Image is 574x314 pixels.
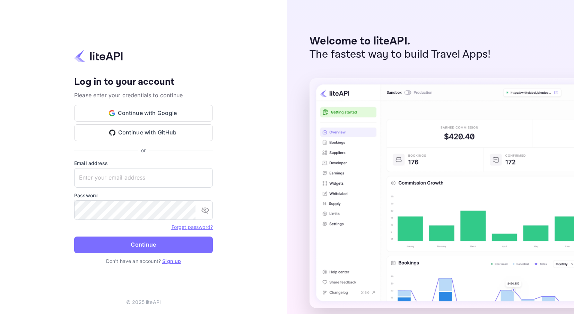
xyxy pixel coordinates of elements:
[74,192,213,199] label: Password
[74,76,213,88] h4: Log in to your account
[141,147,146,154] p: or
[310,35,491,48] p: Welcome to liteAPI.
[310,48,491,61] p: The fastest way to build Travel Apps!
[172,224,213,230] a: Forget password?
[74,168,213,188] input: Enter your email address
[162,258,181,264] a: Sign up
[74,49,123,63] img: liteapi
[74,237,213,253] button: Continue
[74,257,213,265] p: Don't have an account?
[172,223,213,230] a: Forget password?
[74,105,213,122] button: Continue with Google
[198,203,212,217] button: toggle password visibility
[74,124,213,141] button: Continue with GitHub
[74,91,213,99] p: Please enter your credentials to continue
[126,298,161,306] p: © 2025 liteAPI
[74,159,213,167] label: Email address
